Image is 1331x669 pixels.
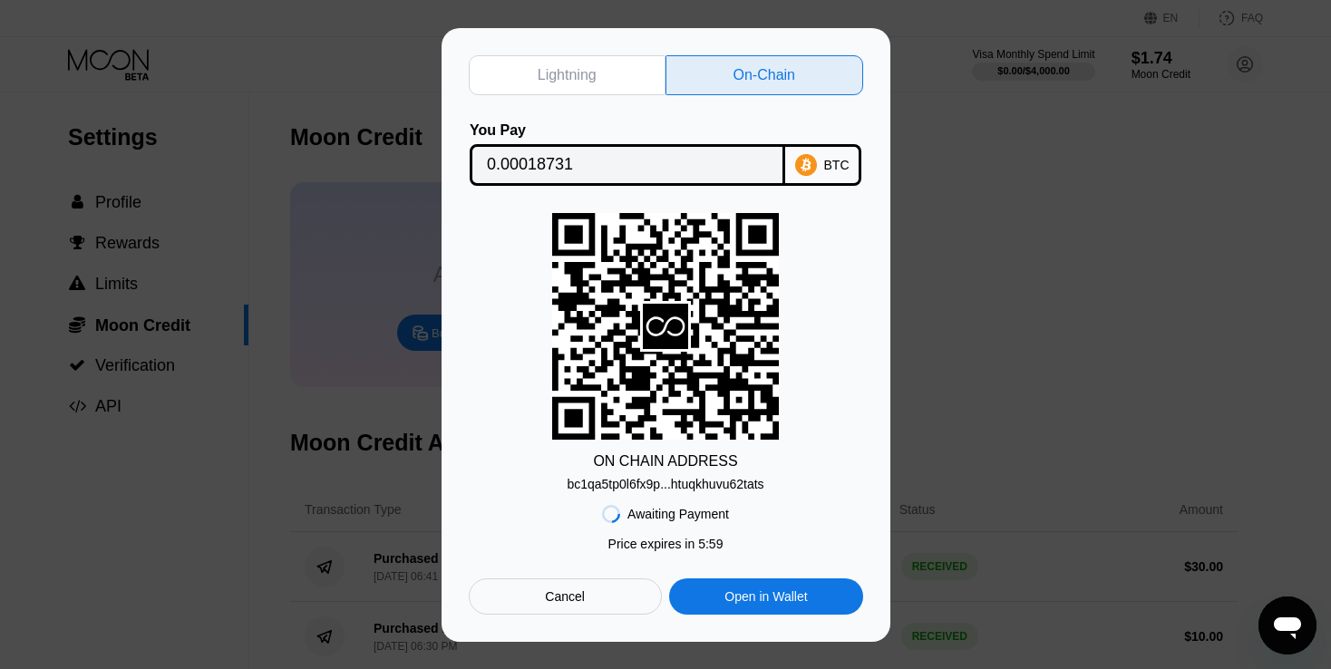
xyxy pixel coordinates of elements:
[669,578,862,615] div: Open in Wallet
[593,453,737,470] div: ON CHAIN ADDRESS
[567,477,763,491] div: bc1qa5tp0l6fx9p...htuqkhuvu62tats
[724,588,807,605] div: Open in Wallet
[567,470,763,491] div: bc1qa5tp0l6fx9p...htuqkhuvu62tats
[665,55,863,95] div: On-Chain
[469,55,666,95] div: Lightning
[734,66,795,84] div: On-Chain
[469,578,662,615] div: Cancel
[698,537,723,551] span: 5 : 59
[627,507,729,521] div: Awaiting Payment
[608,537,724,551] div: Price expires in
[469,122,863,186] div: You PayBTC
[545,588,585,605] div: Cancel
[1258,596,1316,654] iframe: Button to launch messaging window
[824,158,850,172] div: BTC
[470,122,785,139] div: You Pay
[538,66,597,84] div: Lightning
